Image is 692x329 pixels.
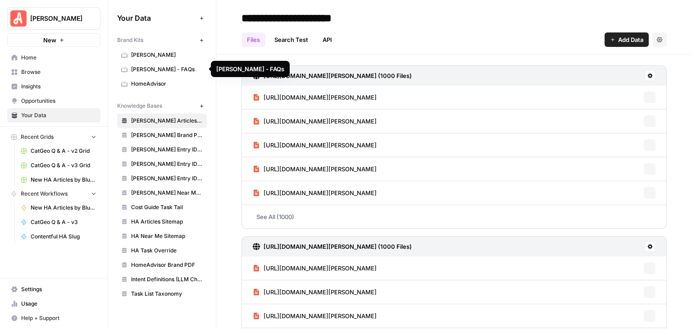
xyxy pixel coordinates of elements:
span: HA Task Override [131,247,203,255]
a: [URL][DOMAIN_NAME][PERSON_NAME] [253,110,377,133]
span: Recent Workflows [21,190,68,198]
button: Recent Workflows [7,187,100,201]
a: CatGeo Q & A - v2 Grid [17,144,100,158]
a: HA Task Override [117,243,207,258]
span: Add Data [618,35,643,44]
a: Opportunities [7,94,100,108]
a: Intent Definitions (LLM Chatbot) [117,272,207,287]
span: New HA Articles by Blueprint Grid [31,176,96,184]
span: [URL][DOMAIN_NAME][PERSON_NAME] [264,288,377,297]
a: Task List Taxonomy [117,287,207,301]
span: HomeAdvisor Brand PDF [131,261,203,269]
a: Your Data [7,108,100,123]
a: New HA Articles by Blueprint Grid [17,173,100,187]
span: Opportunities [21,97,96,105]
a: Contentful HA Slug [17,229,100,244]
a: New HA Articles by Blueprint [17,201,100,215]
span: [PERSON_NAME] Articles Sitemaps [131,117,203,125]
a: [URL][DOMAIN_NAME][PERSON_NAME] [253,181,377,205]
span: [URL][DOMAIN_NAME][PERSON_NAME] [264,141,377,150]
button: Help + Support [7,311,100,325]
span: Cost Guide Task Tail [131,203,203,211]
a: HA Articles Sitemap [117,215,207,229]
a: [URL][DOMAIN_NAME][PERSON_NAME] [253,280,377,304]
a: [URL][DOMAIN_NAME][PERSON_NAME] [253,157,377,181]
a: [URL][DOMAIN_NAME][PERSON_NAME] [253,304,377,328]
span: [URL][DOMAIN_NAME][PERSON_NAME] [264,311,377,320]
span: [URL][DOMAIN_NAME][PERSON_NAME] [264,188,377,197]
a: See All (1000) [241,205,667,228]
span: Help + Support [21,314,96,322]
a: API [317,32,337,47]
span: Task List Taxonomy [131,290,203,298]
span: [PERSON_NAME] [131,51,203,59]
h3: [URL][DOMAIN_NAME][PERSON_NAME] (1000 Files) [264,71,412,80]
a: [PERSON_NAME] - FAQs [117,62,207,77]
span: [PERSON_NAME] Entry IDs: Questions [131,160,203,168]
a: [URL][DOMAIN_NAME][PERSON_NAME] [253,133,377,157]
h3: [URL][DOMAIN_NAME][PERSON_NAME] (1000 Files) [264,242,412,251]
a: Search Test [269,32,314,47]
span: [URL][DOMAIN_NAME][PERSON_NAME] [264,93,377,102]
span: [PERSON_NAME] [30,14,85,23]
span: New [43,36,56,45]
span: [PERSON_NAME] - FAQs [131,65,203,73]
span: Home [21,54,96,62]
a: Usage [7,297,100,311]
a: HomeAdvisor Brand PDF [117,258,207,272]
button: Add Data [605,32,649,47]
span: Browse [21,68,96,76]
span: Usage [21,300,96,308]
a: HomeAdvisor [117,77,207,91]
span: Recent Grids [21,133,54,141]
span: New HA Articles by Blueprint [31,204,96,212]
span: Contentful HA Slug [31,233,96,241]
span: Your Data [21,111,96,119]
a: [URL][DOMAIN_NAME][PERSON_NAME] (1000 Files) [253,237,412,256]
span: [PERSON_NAME] Near Me Sitemap [131,189,203,197]
span: Insights [21,82,96,91]
span: HA Articles Sitemap [131,218,203,226]
span: [PERSON_NAME] Entry IDs: Unified Task [131,174,203,183]
img: Angi Logo [10,10,27,27]
button: Workspace: Angi [7,7,100,30]
a: [URL][DOMAIN_NAME][PERSON_NAME] [253,256,377,280]
span: [PERSON_NAME] Brand PDF [131,131,203,139]
a: [PERSON_NAME] [117,48,207,62]
span: Knowledge Bases [117,102,162,110]
span: HomeAdvisor [131,80,203,88]
a: Files [241,32,265,47]
a: Insights [7,79,100,94]
span: Intent Definitions (LLM Chatbot) [131,275,203,283]
a: [PERSON_NAME] Articles Sitemaps [117,114,207,128]
a: [PERSON_NAME] Entry IDs: Location [117,142,207,157]
span: Your Data [117,13,196,23]
a: [PERSON_NAME] Entry IDs: Unified Task [117,171,207,186]
a: Cost Guide Task Tail [117,200,207,215]
button: New [7,33,100,47]
a: CatGeo Q & A - v3 Grid [17,158,100,173]
span: [URL][DOMAIN_NAME][PERSON_NAME] [264,264,377,273]
span: Settings [21,285,96,293]
a: [PERSON_NAME] Entry IDs: Questions [117,157,207,171]
button: Recent Grids [7,130,100,144]
a: [URL][DOMAIN_NAME][PERSON_NAME] [253,86,377,109]
span: HA Near Me Sitemap [131,232,203,240]
a: [URL][DOMAIN_NAME][PERSON_NAME] (1000 Files) [253,66,412,86]
a: Browse [7,65,100,79]
span: CatGeo Q & A - v2 Grid [31,147,96,155]
span: [URL][DOMAIN_NAME][PERSON_NAME] [264,117,377,126]
span: [PERSON_NAME] Entry IDs: Location [131,146,203,154]
a: Settings [7,282,100,297]
a: HA Near Me Sitemap [117,229,207,243]
a: Home [7,50,100,65]
span: Brand Kits [117,36,143,44]
a: [PERSON_NAME] Near Me Sitemap [117,186,207,200]
span: CatGeo Q & A - v3 Grid [31,161,96,169]
span: CatGeo Q & A - v3 [31,218,96,226]
a: CatGeo Q & A - v3 [17,215,100,229]
a: [PERSON_NAME] Brand PDF [117,128,207,142]
span: [URL][DOMAIN_NAME][PERSON_NAME] [264,164,377,174]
